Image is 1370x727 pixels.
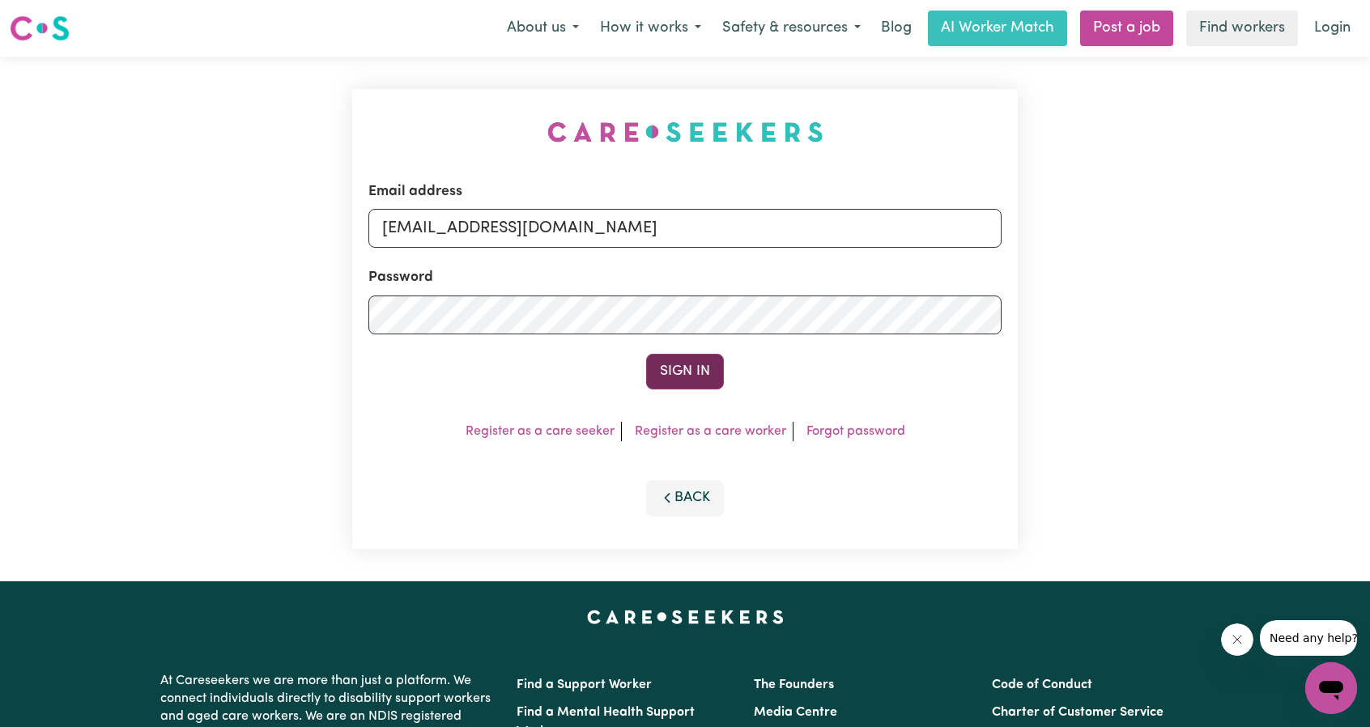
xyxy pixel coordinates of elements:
[1304,11,1360,46] a: Login
[1260,620,1357,656] iframe: Message from company
[646,354,724,389] button: Sign In
[635,425,786,438] a: Register as a care worker
[806,425,905,438] a: Forgot password
[992,678,1092,691] a: Code of Conduct
[587,610,784,623] a: Careseekers home page
[1186,11,1298,46] a: Find workers
[496,11,589,45] button: About us
[646,480,724,516] button: Back
[368,267,433,288] label: Password
[1305,662,1357,714] iframe: Button to launch messaging window
[1221,623,1253,656] iframe: Close message
[10,11,98,24] span: Need any help?
[10,14,70,43] img: Careseekers logo
[754,706,837,719] a: Media Centre
[992,706,1164,719] a: Charter of Customer Service
[10,10,70,47] a: Careseekers logo
[1080,11,1173,46] a: Post a job
[368,181,462,202] label: Email address
[754,678,834,691] a: The Founders
[466,425,615,438] a: Register as a care seeker
[368,209,1002,248] input: Email address
[871,11,921,46] a: Blog
[712,11,871,45] button: Safety & resources
[589,11,712,45] button: How it works
[517,678,652,691] a: Find a Support Worker
[928,11,1067,46] a: AI Worker Match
